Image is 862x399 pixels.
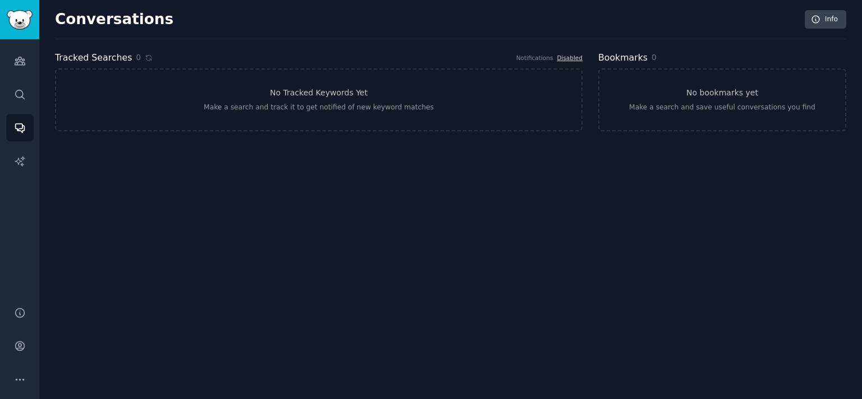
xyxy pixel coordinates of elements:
h3: No bookmarks yet [686,87,758,99]
a: No Tracked Keywords YetMake a search and track it to get notified of new keyword matches [55,68,583,131]
span: 0 [136,52,141,63]
a: Info [805,10,846,29]
span: 0 [652,53,657,62]
h2: Bookmarks [598,51,648,65]
div: Make a search and track it to get notified of new keyword matches [204,103,434,113]
a: No bookmarks yetMake a search and save useful conversations you find [598,68,846,131]
div: Make a search and save useful conversations you find [629,103,815,113]
h2: Tracked Searches [55,51,132,65]
img: GummySearch logo [7,10,33,30]
div: Notifications [516,54,553,62]
h2: Conversations [55,11,173,29]
h3: No Tracked Keywords Yet [270,87,368,99]
a: Disabled [557,54,583,61]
